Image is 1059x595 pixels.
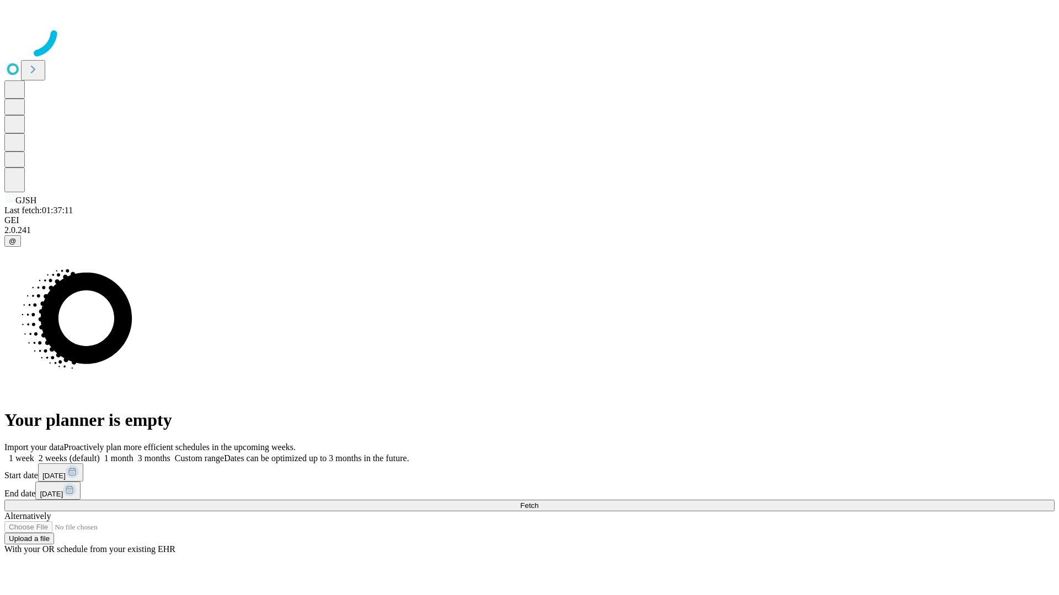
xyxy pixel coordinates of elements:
[15,196,36,205] span: GJSH
[4,511,51,521] span: Alternatively
[4,205,73,215] span: Last fetch: 01:37:11
[4,533,54,544] button: Upload a file
[4,544,175,554] span: With your OR schedule from your existing EHR
[224,453,409,463] span: Dates can be optimized up to 3 months in the future.
[64,442,296,452] span: Proactively plan more efficient schedules in the upcoming weeks.
[39,453,100,463] span: 2 weeks (default)
[175,453,224,463] span: Custom range
[4,500,1055,511] button: Fetch
[4,442,64,452] span: Import your data
[138,453,170,463] span: 3 months
[38,463,83,482] button: [DATE]
[9,237,17,245] span: @
[4,235,21,247] button: @
[4,225,1055,235] div: 2.0.241
[520,501,538,510] span: Fetch
[9,453,34,463] span: 1 week
[40,490,63,498] span: [DATE]
[4,463,1055,482] div: Start date
[4,410,1055,430] h1: Your planner is empty
[42,472,66,480] span: [DATE]
[4,482,1055,500] div: End date
[35,482,81,500] button: [DATE]
[4,215,1055,225] div: GEI
[104,453,133,463] span: 1 month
